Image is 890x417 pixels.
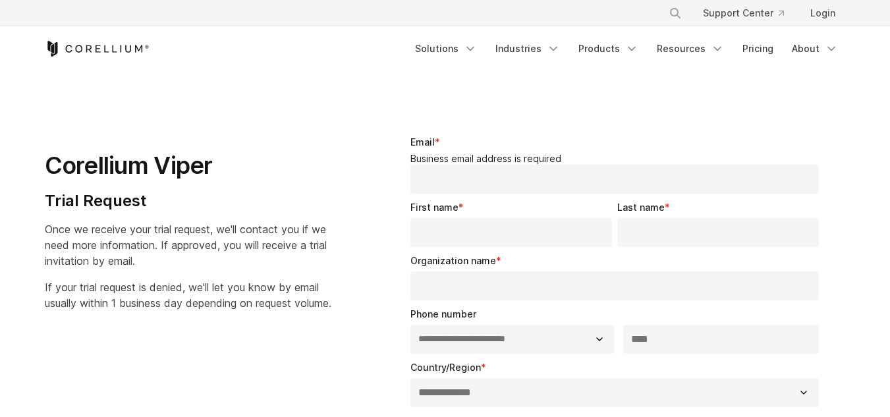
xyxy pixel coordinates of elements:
[45,41,150,57] a: Corellium Home
[45,223,327,267] span: Once we receive your trial request, we'll contact you if we need more information. If approved, y...
[45,191,331,211] h4: Trial Request
[487,37,568,61] a: Industries
[410,362,481,373] span: Country/Region
[407,37,846,61] div: Navigation Menu
[407,37,485,61] a: Solutions
[410,255,496,266] span: Organization name
[45,151,331,181] h1: Corellium Viper
[570,37,646,61] a: Products
[617,202,665,213] span: Last name
[649,37,732,61] a: Resources
[784,37,846,61] a: About
[410,202,459,213] span: First name
[45,281,331,310] span: If your trial request is denied, we'll let you know by email usually within 1 business day depend...
[410,153,825,165] legend: Business email address is required
[800,1,846,25] a: Login
[735,37,781,61] a: Pricing
[410,136,435,148] span: Email
[410,308,476,320] span: Phone number
[653,1,846,25] div: Navigation Menu
[692,1,794,25] a: Support Center
[663,1,687,25] button: Search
